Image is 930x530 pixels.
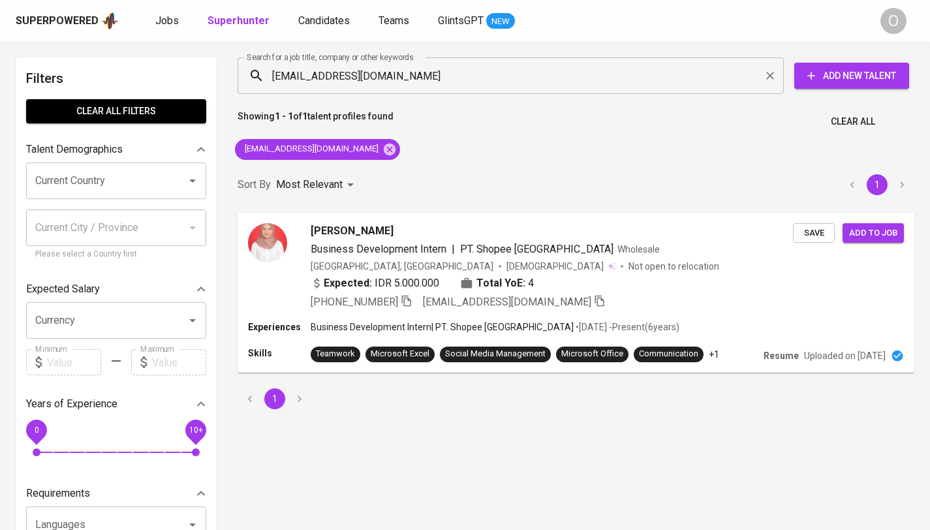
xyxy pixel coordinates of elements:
a: Teams [379,13,412,29]
div: Communication [639,348,698,360]
p: Sort By [238,177,271,193]
div: Years of Experience [26,391,206,417]
p: • [DATE] - Present ( 6 years ) [574,320,679,334]
span: Save [799,226,828,241]
a: Superpoweredapp logo [16,11,119,31]
b: Total YoE: [476,275,525,291]
span: GlintsGPT [438,14,484,27]
p: Expected Salary [26,281,100,297]
nav: pagination navigation [238,388,312,409]
span: Jobs [155,14,179,27]
p: Uploaded on [DATE] [804,349,886,362]
div: [EMAIL_ADDRESS][DOMAIN_NAME] [235,139,400,160]
span: Wholesale [617,244,660,255]
h6: Filters [26,68,206,89]
img: app logo [101,11,119,31]
p: Experiences [248,320,311,334]
input: Value [152,349,206,375]
button: Clear All [826,110,880,134]
p: +1 [709,348,719,361]
button: Add to job [843,223,904,243]
p: Requirements [26,486,90,501]
a: [PERSON_NAME]Business Development Intern|PT. Shopee [GEOGRAPHIC_DATA]Wholesale[GEOGRAPHIC_DATA], ... [238,213,914,373]
img: 83da413134e579f2055d47e3dec2e18a.jpeg [248,223,287,262]
button: Open [183,172,202,190]
p: Years of Experience [26,396,117,412]
button: Save [793,223,835,243]
div: Teamwork [316,348,355,360]
div: O [880,8,907,34]
nav: pagination navigation [840,174,914,195]
p: Business Development Intern | PT. Shopee [GEOGRAPHIC_DATA] [311,320,574,334]
div: Microsoft Office [561,348,623,360]
a: Jobs [155,13,181,29]
b: 1 - 1 [275,111,293,121]
span: NEW [486,15,515,28]
div: Talent Demographics [26,136,206,163]
span: 10+ [189,426,202,435]
div: Most Relevant [276,173,358,197]
span: [EMAIL_ADDRESS][DOMAIN_NAME] [423,296,591,308]
input: Value [47,349,101,375]
p: Talent Demographics [26,142,123,157]
p: Please select a Country first [35,248,197,261]
div: Expected Salary [26,276,206,302]
span: Add to job [849,226,897,241]
div: Superpowered [16,14,99,29]
span: [EMAIL_ADDRESS][DOMAIN_NAME] [235,143,386,155]
a: GlintsGPT NEW [438,13,515,29]
p: Not open to relocation [628,260,719,273]
span: [DEMOGRAPHIC_DATA] [506,260,606,273]
p: Showing of talent profiles found [238,110,394,134]
span: Clear All [831,114,875,130]
div: [GEOGRAPHIC_DATA], [GEOGRAPHIC_DATA] [311,260,493,273]
div: IDR 5.000.000 [311,275,439,291]
button: Add New Talent [794,63,909,89]
span: Candidates [298,14,350,27]
span: 0 [34,426,39,435]
span: 4 [528,275,534,291]
span: Teams [379,14,409,27]
span: Business Development Intern [311,243,446,255]
div: Requirements [26,480,206,507]
p: Resume [764,349,799,362]
span: Add New Talent [805,68,899,84]
a: Superhunter [208,13,272,29]
button: page 1 [867,174,888,195]
a: Candidates [298,13,352,29]
div: Microsoft Excel [371,348,429,360]
b: Expected: [324,275,372,291]
button: Clear [761,67,779,85]
span: [PHONE_NUMBER] [311,296,398,308]
span: [PERSON_NAME] [311,223,394,239]
button: Clear All filters [26,99,206,123]
b: Superhunter [208,14,270,27]
p: Skills [248,347,311,360]
span: | [452,242,455,257]
button: page 1 [264,388,285,409]
div: Social Media Management [445,348,546,360]
span: PT. Shopee [GEOGRAPHIC_DATA] [460,243,613,255]
p: Most Relevant [276,177,343,193]
b: 1 [302,111,307,121]
span: Clear All filters [37,103,196,119]
button: Open [183,311,202,330]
